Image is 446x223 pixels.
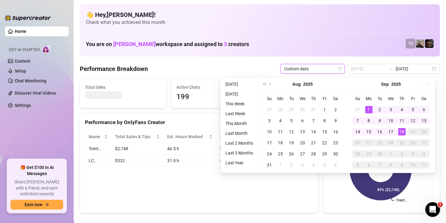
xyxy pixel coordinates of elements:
[264,115,275,126] td: 2025-08-03
[85,143,111,155] td: Trent…
[277,161,284,169] div: 1
[407,159,418,170] td: 2025-10-10
[167,133,208,140] div: Est. Hours Worked
[338,67,341,71] span: calendar
[374,126,385,137] td: 2025-09-16
[354,106,361,113] div: 31
[275,159,286,170] td: 2025-09-01
[396,115,407,126] td: 2025-09-11
[319,159,330,170] td: 2025-09-05
[223,90,256,98] li: [DATE]
[15,29,26,34] a: Home
[299,161,306,169] div: 3
[385,104,396,115] td: 2025-09-03
[385,159,396,170] td: 2025-10-08
[220,133,248,140] span: Sales / Hour
[330,115,341,126] td: 2025-08-09
[223,110,256,117] li: Last Week
[387,117,394,124] div: 10
[376,128,383,135] div: 16
[352,93,363,104] th: Su
[409,150,417,158] div: 3
[223,100,256,108] li: This Week
[163,155,216,167] td: 31.0 h
[266,139,273,147] div: 17
[310,139,317,147] div: 21
[15,103,31,108] a: Settings
[223,159,256,166] li: Last Year
[396,137,407,148] td: 2025-09-25
[286,126,297,137] td: 2025-08-12
[308,93,319,104] th: Th
[391,78,401,90] button: Choose a year
[321,117,328,124] div: 8
[407,93,418,104] th: Fr
[332,117,339,124] div: 9
[15,91,56,96] a: Discover Viral Videos
[376,150,383,158] div: 30
[398,161,406,169] div: 9
[216,155,256,167] td: $10.71
[409,139,417,147] div: 26
[396,126,407,137] td: 2025-09-18
[396,65,431,72] input: End date
[438,202,443,207] span: 1
[10,200,63,209] button: Earn nowarrow-right
[275,115,286,126] td: 2025-08-04
[352,126,363,137] td: 2025-09-14
[15,78,46,83] a: Chat Monitoring
[264,137,275,148] td: 2025-08-17
[352,148,363,159] td: 2025-09-28
[420,150,428,158] div: 4
[332,161,339,169] div: 6
[111,143,163,155] td: $2,748
[330,104,341,115] td: 2025-08-02
[407,115,418,126] td: 2025-09-12
[354,128,361,135] div: 14
[275,137,286,148] td: 2025-08-18
[365,139,372,147] div: 22
[86,41,249,48] h1: You are on workspace and assigned to creators
[408,40,413,47] span: TR
[288,161,295,169] div: 2
[5,15,51,21] img: logo-BBDzfeDw.svg
[85,118,313,127] div: Performance by OnlyFans Creator
[332,150,339,158] div: 30
[111,155,163,167] td: $332
[396,93,407,104] th: Th
[374,115,385,126] td: 2025-09-09
[385,137,396,148] td: 2025-09-24
[420,106,428,113] div: 6
[354,117,361,124] div: 7
[420,128,428,135] div: 20
[288,117,295,124] div: 5
[387,161,394,169] div: 8
[308,148,319,159] td: 2025-08-28
[396,148,407,159] td: 2025-10-02
[418,159,429,170] td: 2025-10-11
[330,159,341,170] td: 2025-09-06
[321,106,328,113] div: 1
[264,126,275,137] td: 2025-08-10
[385,148,396,159] td: 2025-10-01
[267,78,274,90] button: Previous month (PageUp)
[407,104,418,115] td: 2025-09-05
[299,117,306,124] div: 6
[275,104,286,115] td: 2025-07-28
[25,202,42,207] span: Earn now
[387,150,394,158] div: 1
[365,161,372,169] div: 6
[277,128,284,135] div: 11
[224,41,227,47] span: 3
[264,104,275,115] td: 2025-07-27
[319,93,330,104] th: Fr
[354,139,361,147] div: 21
[363,126,374,137] td: 2025-09-15
[365,106,372,113] div: 1
[332,106,339,113] div: 2
[418,148,429,159] td: 2025-10-04
[374,159,385,170] td: 2025-10-07
[85,84,161,91] span: Total Sales
[321,150,328,158] div: 29
[223,130,256,137] li: Last Month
